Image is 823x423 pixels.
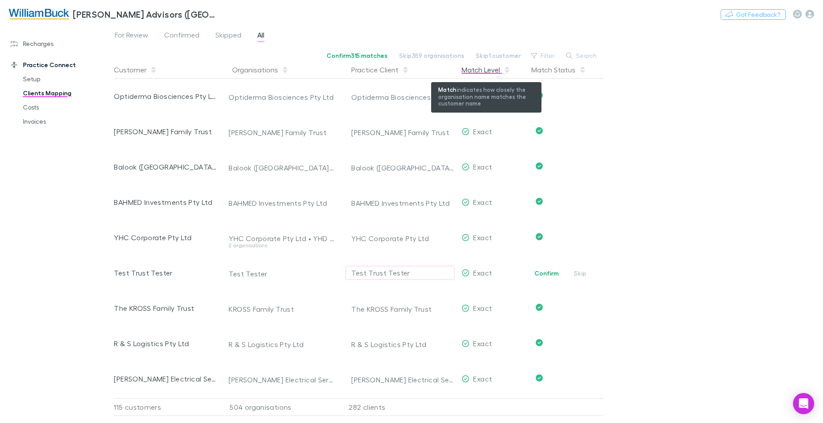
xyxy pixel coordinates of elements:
[536,339,543,346] svg: Confirmed
[351,61,409,79] button: Practice Client
[473,339,492,347] span: Exact
[229,340,335,349] div: R & S Logistics Pty Ltd
[114,291,216,326] div: The KROSS Family Trust
[473,198,492,206] span: Exact
[351,291,455,327] div: The KROSS Family Trust
[470,50,526,61] button: Skip1 customer
[114,255,216,291] div: Test Trust Tester
[473,162,492,171] span: Exact
[721,9,786,20] button: Got Feedback?
[321,50,393,61] button: Confirm315 matches
[793,393,814,414] div: Open Intercom Messenger
[229,243,335,248] div: 2 organisations
[526,50,560,61] button: Filter
[536,92,543,99] svg: Confirmed
[114,185,216,220] div: BAHMED Investments Pty Ltd
[114,79,216,114] div: Optiderma Biosciences Pty Ltd
[14,100,119,114] a: Costs
[229,93,335,102] div: Optiderma Biosciences Pty Ltd
[473,127,492,136] span: Exact
[14,72,119,86] a: Setup
[351,221,455,256] div: YHC Corporate Pty Ltd
[114,61,157,79] button: Customer
[536,374,543,381] svg: Confirmed
[339,398,458,416] div: 282 clients
[473,92,492,100] span: Exact
[473,304,492,312] span: Exact
[9,9,69,19] img: William Buck Advisors (WA) Pty Ltd's Logo
[473,374,492,383] span: Exact
[164,30,199,42] span: Confirmed
[351,268,410,278] div: Test Trust Tester
[115,30,148,42] span: For Review
[351,150,455,185] div: Balook ([GEOGRAPHIC_DATA]) Pty Ltd
[2,58,119,72] a: Practice Connect
[220,398,339,416] div: 504 organisations
[351,79,455,115] div: Optiderma Biosciences Pty Ltd
[114,361,216,397] div: [PERSON_NAME] Electrical Services Pty Ltd
[351,327,455,362] div: R & S Logistics Pty Ltd
[229,163,335,172] div: Balook ([GEOGRAPHIC_DATA]) Pty Ltd
[229,128,335,137] div: [PERSON_NAME] Family Trust
[346,266,455,280] button: Test Trust Tester
[351,115,455,150] div: [PERSON_NAME] Family Trust
[14,114,119,128] a: Invoices
[351,362,455,397] div: [PERSON_NAME] Electrical Services Pty Ltd
[229,199,335,208] div: BAHMED Investments Pty Ltd
[566,268,594,279] button: Skip
[562,50,602,61] button: Search
[73,9,219,19] h3: [PERSON_NAME] Advisors ([GEOGRAPHIC_DATA]) Pty Ltd
[114,114,216,149] div: [PERSON_NAME] Family Trust
[536,162,543,170] svg: Confirmed
[462,61,511,79] div: Match Level
[536,304,543,311] svg: Confirmed
[2,37,119,51] a: Recharges
[4,4,224,25] a: [PERSON_NAME] Advisors ([GEOGRAPHIC_DATA]) Pty Ltd
[232,61,289,79] button: Organisations
[229,375,335,384] div: [PERSON_NAME] Electrical Services Pty Ltd
[257,30,264,42] span: All
[114,149,216,185] div: Balook ([GEOGRAPHIC_DATA]) Pty Ltd
[393,50,470,61] button: Skip359 organisations
[531,61,586,79] button: Match Status
[114,326,216,361] div: R & S Logistics Pty Ltd
[536,233,543,240] svg: Confirmed
[14,86,119,100] a: Clients Mapping
[536,127,543,134] svg: Confirmed
[536,198,543,205] svg: Confirmed
[529,268,564,279] button: Confirm
[229,234,335,243] div: YHC Corporate Pty Ltd • YHD Consolidated Entites
[229,305,335,313] div: KROSS Family Trust
[114,220,216,255] div: YHC Corporate Pty Ltd
[229,269,335,278] div: Test Tester
[351,185,455,221] div: BAHMED Investments Pty Ltd
[473,268,492,277] span: Exact
[215,30,241,42] span: Skipped
[473,233,492,242] span: Exact
[114,398,220,416] div: 115 customers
